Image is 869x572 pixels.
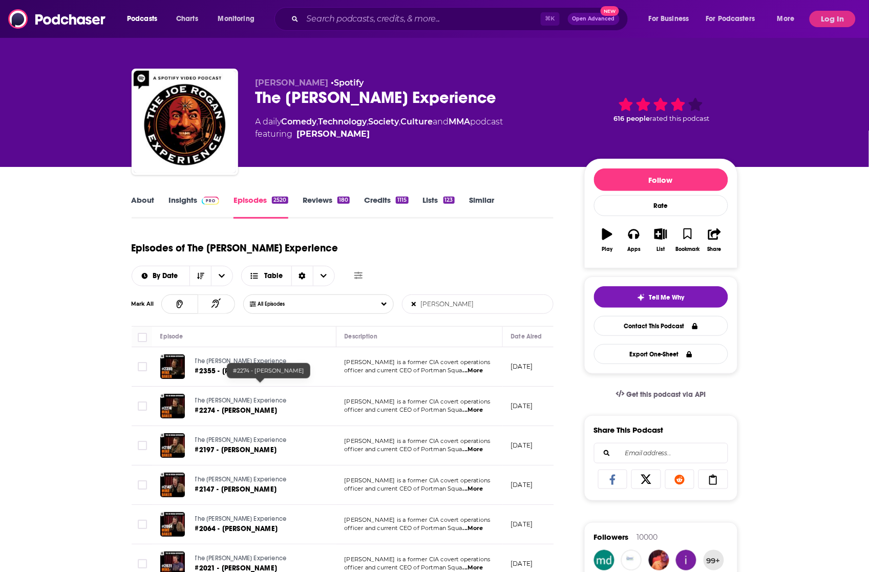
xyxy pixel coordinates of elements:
button: open menu [120,11,171,27]
span: ...More [463,367,483,375]
span: Monitoring [218,12,255,26]
img: mdsorob711 [594,550,614,570]
div: 616 peoplerated this podcast [584,78,738,141]
span: , [399,117,401,126]
p: [DATE] [511,441,533,450]
button: Bookmark [674,222,701,259]
div: Share [708,246,722,252]
span: and [433,117,449,126]
div: List [657,246,665,252]
span: [PERSON_NAME] is a former CIA covert operations [345,398,491,405]
span: The [PERSON_NAME] Experience [195,357,287,365]
span: ...More [463,524,483,533]
div: A daily podcast [256,116,503,140]
span: Charts [176,12,198,26]
span: New [601,6,619,16]
a: The [PERSON_NAME] Experience [195,475,317,484]
span: • [331,78,364,88]
button: Choose View [241,266,335,286]
button: Follow [594,168,728,191]
img: tell me why sparkle [637,293,645,302]
input: Search podcasts, credits, & more... [303,11,541,27]
span: For Business [649,12,689,26]
button: Play [594,222,621,259]
a: Copy Link [698,470,728,489]
span: The [PERSON_NAME] Experience [195,515,287,522]
a: The [PERSON_NAME] Experience [195,436,317,445]
img: mindmingles [621,550,642,570]
p: [DATE] [511,401,533,410]
h1: Episodes of The [PERSON_NAME] Experience [132,242,338,255]
span: Open Advanced [573,16,615,22]
div: Sort Direction [291,266,313,286]
a: Share on Facebook [598,470,628,489]
button: tell me why sparkleTell Me Why [594,286,728,308]
p: [DATE] [511,362,533,371]
button: 99+ [704,550,724,570]
a: About [132,195,155,219]
span: Toggle select row [138,401,147,411]
span: Get this podcast via API [626,390,706,399]
a: Culture [401,117,433,126]
span: Toggle select row [138,520,147,529]
div: 180 [337,197,350,204]
span: Toggle select row [138,362,147,371]
a: Share on Reddit [665,470,695,489]
span: #2197 - [PERSON_NAME] [195,446,277,454]
img: iamvictor214 [676,550,696,570]
a: InsightsPodchaser Pro [169,195,220,219]
button: Choose List Listened [243,294,394,314]
a: Comedy [282,117,317,126]
span: [PERSON_NAME] is a former CIA covert operations [345,437,491,444]
a: Society [369,117,399,126]
span: For Podcasters [706,12,755,26]
span: The [PERSON_NAME] Experience [195,555,287,562]
a: MMA [449,117,471,126]
button: open menu [642,11,702,27]
span: Podcasts [127,12,157,26]
button: open menu [700,11,770,27]
div: 10000 [637,533,658,542]
div: Mark All [132,302,161,307]
span: All Episodes [258,301,306,307]
button: Sort Direction [189,266,211,286]
button: Open AdvancedNew [568,13,620,25]
button: Log In [810,11,856,27]
span: ...More [463,406,483,414]
span: #2274 - [PERSON_NAME] [195,406,278,415]
a: Episodes2520 [234,195,288,219]
span: [PERSON_NAME] is a former CIA covert operations [345,358,491,366]
a: #2274 - [PERSON_NAME] [195,406,317,416]
a: Contact This Podcast [594,316,728,336]
a: The [PERSON_NAME] Experience [195,554,317,563]
span: 616 people [614,115,650,122]
a: #2147 - [PERSON_NAME] [195,484,317,495]
div: Search podcasts, credits, & more... [284,7,638,31]
button: Apps [621,222,647,259]
span: featuring [256,128,503,140]
button: Share [701,222,728,259]
a: Reviews180 [303,195,350,219]
div: Search followers [594,443,728,463]
span: officer and current CEO of Portman Squa [345,446,462,453]
img: Podchaser - Follow, Share and Rate Podcasts [8,9,107,29]
div: 1115 [396,197,408,204]
span: ...More [463,485,483,493]
span: , [367,117,369,126]
span: Table [265,272,283,280]
span: officer and current CEO of Portman Squa [345,524,462,532]
div: Description [345,330,377,343]
span: ⌘ K [541,12,560,26]
a: The [PERSON_NAME] Experience [195,357,317,366]
a: Similar [469,195,494,219]
span: officer and current CEO of Portman Squa [345,564,462,571]
span: rated this podcast [650,115,710,122]
div: Date Aired [511,330,542,343]
span: The [PERSON_NAME] Experience [195,436,287,443]
a: The [PERSON_NAME] Experience [195,515,317,524]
